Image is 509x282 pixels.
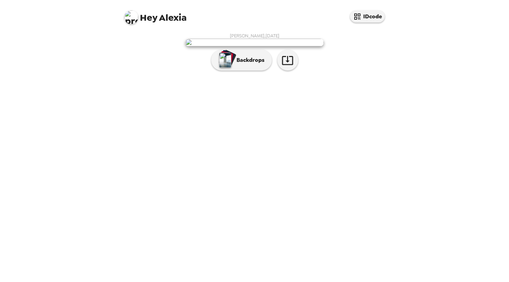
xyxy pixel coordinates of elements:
[230,33,279,39] span: [PERSON_NAME] , [DATE]
[124,7,187,22] span: Alexia
[124,10,138,24] img: profile pic
[185,39,324,46] img: user
[350,10,385,22] button: IDcode
[140,11,157,24] span: Hey
[233,56,265,64] p: Backdrops
[211,50,272,70] button: Backdrops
